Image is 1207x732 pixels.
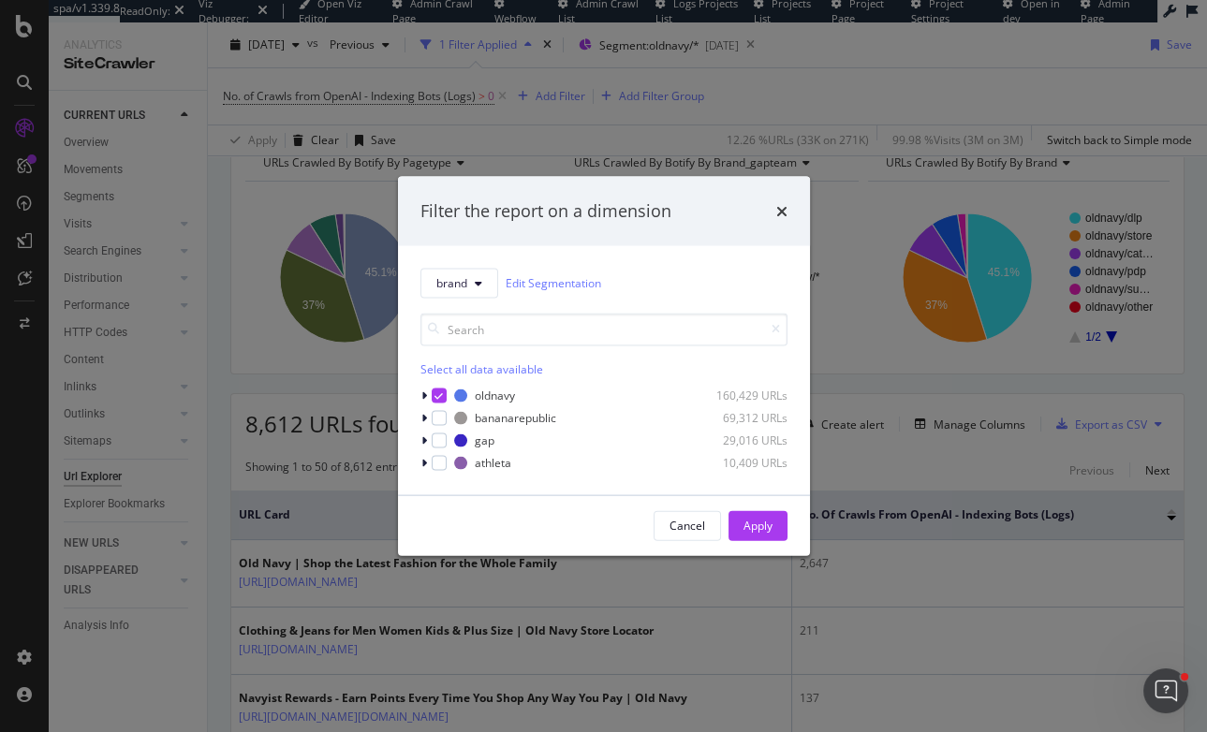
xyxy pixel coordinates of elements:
div: times [776,199,787,224]
div: 10,409 URLs [696,455,787,471]
div: Cancel [670,518,705,534]
div: Filter the report on a dimension [420,199,671,224]
div: athleta [475,455,511,471]
iframe: Intercom live chat [1143,668,1188,713]
a: Edit Segmentation [506,273,601,293]
span: brand [436,275,467,291]
div: 29,016 URLs [696,432,787,448]
div: bananarepublic [475,410,556,426]
div: gap [475,432,494,448]
div: Select all data available [420,360,787,376]
div: modal [398,177,810,556]
div: Apply [743,518,773,534]
div: 160,429 URLs [696,388,787,403]
button: brand [420,268,498,298]
button: Apply [729,510,787,540]
div: 69,312 URLs [696,410,787,426]
button: Cancel [654,510,721,540]
input: Search [420,313,787,345]
div: oldnavy [475,388,515,403]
